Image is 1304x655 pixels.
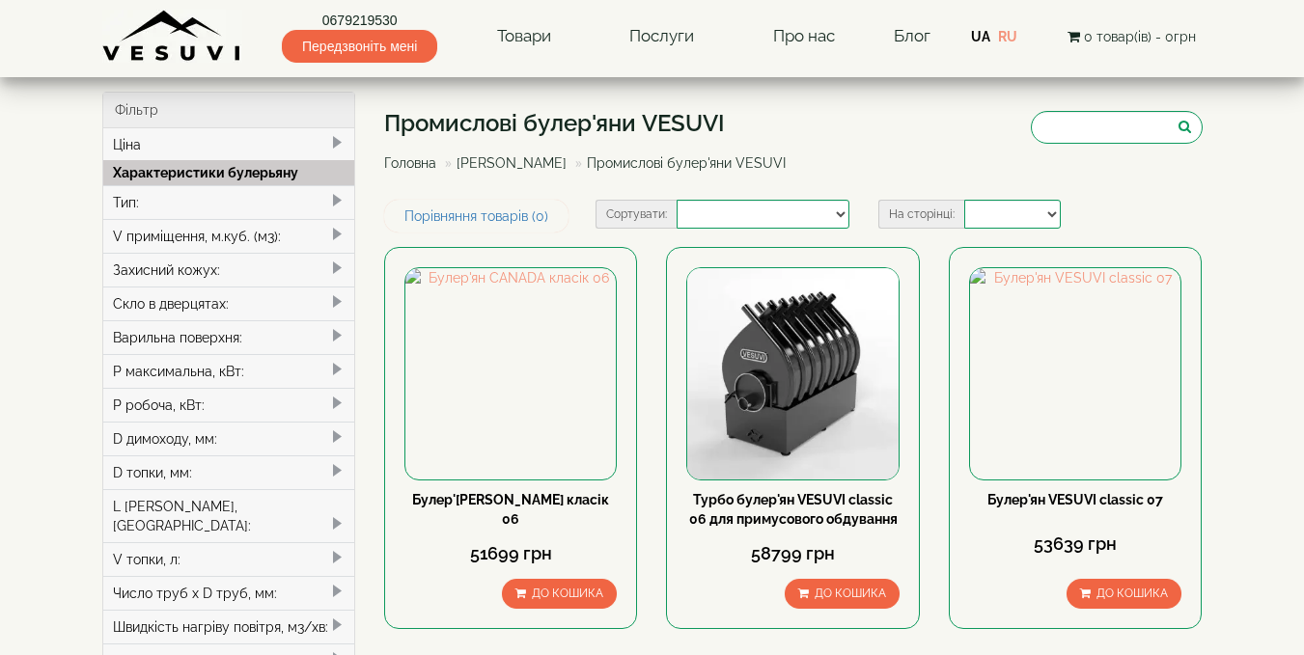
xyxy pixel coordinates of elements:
[894,26,930,45] a: Блог
[103,219,355,253] div: V приміщення, м.куб. (м3):
[532,587,603,600] span: До кошика
[1067,579,1181,609] button: До кошика
[103,320,355,354] div: Варильна поверхня:
[102,10,242,63] img: Завод VESUVI
[103,455,355,489] div: D топки, мм:
[689,492,898,527] a: Турбо булер'ян VESUVI classic 06 для примусового обдування
[457,155,567,171] a: [PERSON_NAME]
[405,268,616,478] img: Булер'ян CANADA класік 06
[502,579,617,609] button: До кошика
[970,268,1180,478] img: Булер'ян VESUVI classic 07
[103,93,355,128] div: Фільтр
[103,354,355,388] div: P максимальна, кВт:
[687,268,898,478] img: Турбо булер'ян VESUVI classic 06 для примусового обдування
[610,14,713,59] a: Послуги
[1096,587,1168,600] span: До кошика
[103,422,355,455] div: D димоходу, мм:
[971,29,990,44] a: UA
[103,542,355,576] div: V топки, л:
[103,253,355,287] div: Захисний кожух:
[570,153,786,173] li: Промислові булер'яни VESUVI
[103,610,355,643] div: Швидкість нагріву повітря, м3/хв:
[384,200,569,232] a: Порівняння товарів (0)
[103,160,355,185] div: Характеристики булерьяну
[998,29,1017,44] a: RU
[1062,26,1202,47] button: 0 товар(ів) - 0грн
[754,14,854,59] a: Про нас
[686,541,899,566] div: 58799 грн
[384,111,800,136] h1: Промислові булер'яни VESUVI
[969,532,1181,557] div: 53639 грн
[815,587,886,600] span: До кошика
[103,128,355,161] div: Ціна
[384,155,436,171] a: Головна
[785,579,900,609] button: До кошика
[103,185,355,219] div: Тип:
[596,200,677,229] label: Сортувати:
[987,492,1163,507] a: Булер'ян VESUVI classic 07
[404,541,617,566] div: 51699 грн
[412,492,609,527] a: Булер'[PERSON_NAME] класік 06
[1084,29,1196,44] span: 0 товар(ів) - 0грн
[878,200,964,229] label: На сторінці:
[282,30,437,63] span: Передзвоніть мені
[103,489,355,542] div: L [PERSON_NAME], [GEOGRAPHIC_DATA]:
[103,388,355,422] div: P робоча, кВт:
[103,576,355,610] div: Число труб x D труб, мм:
[282,11,437,30] a: 0679219530
[478,14,570,59] a: Товари
[103,287,355,320] div: Скло в дверцятах:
